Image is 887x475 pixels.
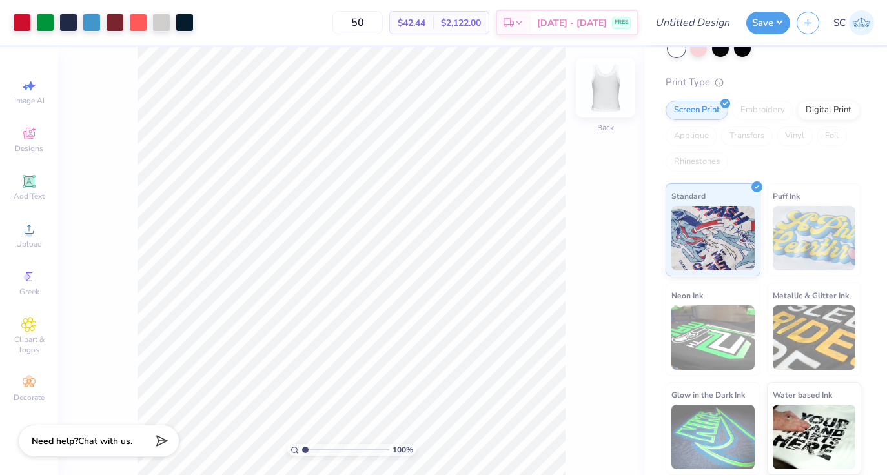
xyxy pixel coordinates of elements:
[393,444,413,456] span: 100 %
[16,239,42,249] span: Upload
[441,16,481,30] span: $2,122.00
[773,288,849,302] span: Metallic & Glitter Ink
[817,126,847,146] div: Foil
[597,122,614,134] div: Back
[537,16,607,30] span: [DATE] - [DATE]
[746,12,790,34] button: Save
[14,96,45,106] span: Image AI
[849,10,874,35] img: Saraclaire Chiaramonte
[773,405,856,469] img: Water based Ink
[398,16,425,30] span: $42.44
[777,126,813,146] div: Vinyl
[666,126,717,146] div: Applique
[615,18,628,27] span: FREE
[833,15,846,30] span: SC
[833,10,874,35] a: SC
[773,388,832,401] span: Water based Ink
[721,126,773,146] div: Transfers
[773,305,856,370] img: Metallic & Glitter Ink
[732,101,793,120] div: Embroidery
[14,191,45,201] span: Add Text
[666,101,728,120] div: Screen Print
[671,388,745,401] span: Glow in the Dark Ink
[580,62,631,114] img: Back
[666,75,861,90] div: Print Type
[773,189,800,203] span: Puff Ink
[15,143,43,154] span: Designs
[78,435,132,447] span: Chat with us.
[332,11,383,34] input: – –
[645,10,740,35] input: Untitled Design
[14,392,45,403] span: Decorate
[671,189,706,203] span: Standard
[671,206,755,270] img: Standard
[671,405,755,469] img: Glow in the Dark Ink
[666,152,728,172] div: Rhinestones
[797,101,860,120] div: Digital Print
[773,206,856,270] img: Puff Ink
[32,435,78,447] strong: Need help?
[671,305,755,370] img: Neon Ink
[671,288,703,302] span: Neon Ink
[6,334,52,355] span: Clipart & logos
[19,287,39,297] span: Greek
